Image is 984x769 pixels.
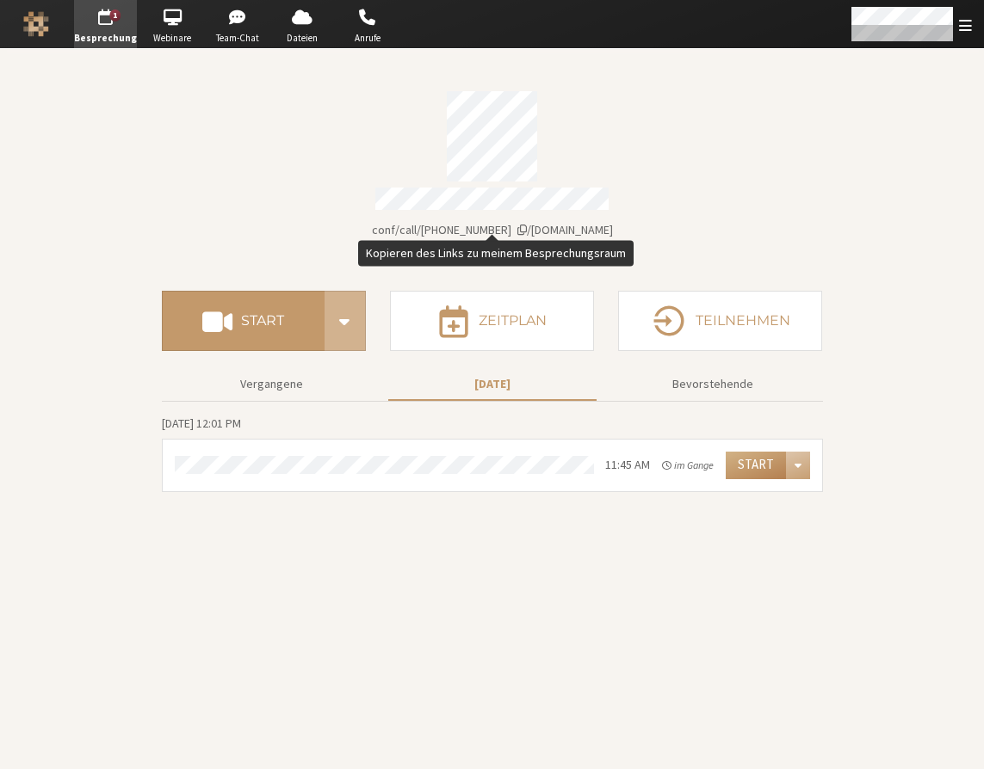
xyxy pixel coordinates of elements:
span: [DATE] 12:01 PM [162,415,241,431]
h4: Start [241,314,284,328]
section: Kontodaten [162,79,823,267]
span: Team-Chat [207,31,268,46]
button: Details zur Audiokonferenz [408,249,576,267]
button: Vergangene [168,369,376,399]
div: Menü öffnen [786,452,810,479]
button: Teilnehmen [618,291,822,351]
span: Kopieren des Links zu meinem Besprechungsraum [372,222,613,237]
div: 11:45 AM [605,456,650,474]
span: Besprechung [74,31,137,46]
button: Zeitplan [390,291,594,351]
em: im Gange [662,458,714,473]
section: Heutige Besprechungen [162,414,823,492]
span: Anrufe [337,31,398,46]
img: Iotum [23,11,49,37]
div: Start conference options [325,291,366,351]
div: 1 [110,9,121,22]
span: Dateien [272,31,332,46]
h4: Zeitplan [479,314,547,328]
button: Bevorstehende [609,369,817,399]
button: [DATE] [388,369,597,399]
iframe: Chat [941,724,971,757]
button: Kopieren des Links zu meinem BesprechungsraumKopieren des Links zu meinem Besprechungsraum [372,221,613,239]
button: Start [726,452,786,479]
h4: Teilnehmen [696,314,790,328]
span: Webinare [142,31,202,46]
button: Start [162,291,325,351]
